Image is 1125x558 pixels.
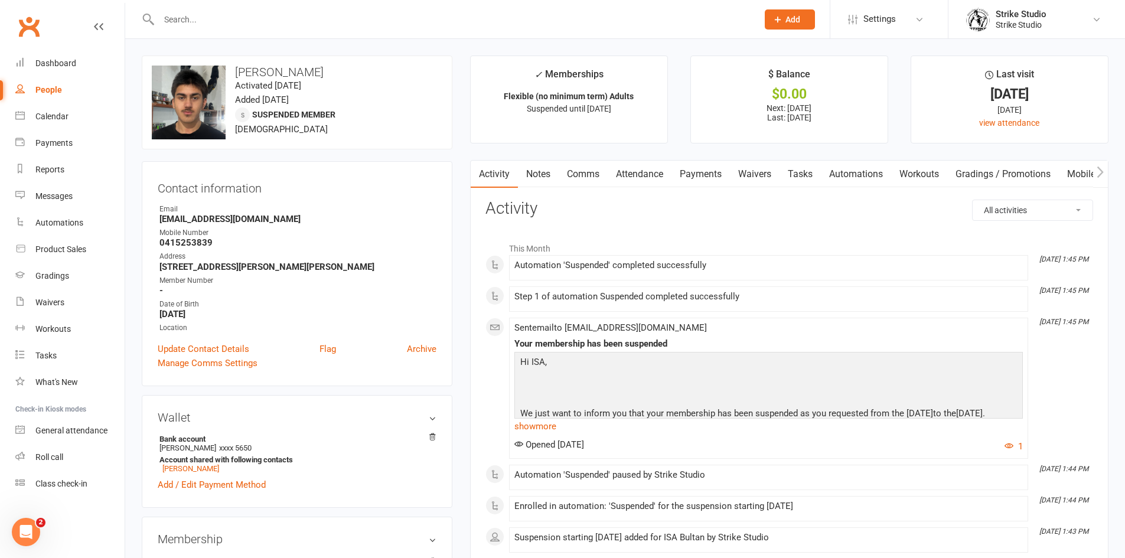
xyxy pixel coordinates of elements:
span: Opened [DATE] [514,439,584,450]
div: Product Sales [35,244,86,254]
a: Messages [15,183,125,210]
a: Workouts [891,161,947,188]
div: $ Balance [768,67,810,88]
img: thumb_image1723780799.png [966,8,990,31]
div: Member Number [159,275,436,286]
span: xxxx 5650 [219,443,252,452]
div: Workouts [35,324,71,334]
a: Manage Comms Settings [158,356,257,370]
div: [DATE] [922,103,1097,116]
div: Enrolled in automation: 'Suspended' for the suspension starting [DATE] [514,501,1023,511]
a: Waivers [15,289,125,316]
strong: 0415253839 [159,237,436,248]
a: Automations [15,210,125,236]
div: Tasks [35,351,57,360]
h3: Membership [158,533,436,546]
li: This Month [485,236,1093,255]
a: Update Contact Details [158,342,249,356]
a: Calendar [15,103,125,130]
div: Automation 'Suspended' paused by Strike Studio [514,470,1023,480]
span: Suspended member [252,110,335,119]
div: Step 1 of automation Suspended completed successfully [514,292,1023,302]
a: What's New [15,369,125,396]
a: Clubworx [14,12,44,41]
i: ✓ [534,69,542,80]
input: Search... [155,11,749,28]
a: Payments [15,130,125,156]
strong: Flexible (no minimum term) Adults [504,92,634,101]
p: We just want to inform you that your membership has been suspended as you requested from the [DAT... [517,406,1020,423]
span: Settings [863,6,896,32]
i: [DATE] 1:44 PM [1039,496,1088,504]
div: [DATE] [922,88,1097,100]
span: Add [785,15,800,24]
a: [PERSON_NAME] [162,464,219,473]
div: What's New [35,377,78,387]
div: Your membership has been suspended [514,339,1023,349]
a: Workouts [15,316,125,342]
i: [DATE] 1:45 PM [1039,286,1088,295]
a: show more [514,418,1023,435]
a: Activity [471,161,518,188]
a: Gradings / Promotions [947,161,1059,188]
div: Automations [35,218,83,227]
time: Added [DATE] [235,94,289,105]
p: Hi ISA, [517,355,1020,372]
strong: Bank account [159,435,431,443]
button: 1 [1005,439,1023,453]
h3: Contact information [158,177,436,195]
div: Gradings [35,271,69,280]
p: Next: [DATE] Last: [DATE] [702,103,877,122]
i: [DATE] 1:43 PM [1039,527,1088,536]
div: Suspension starting [DATE] added for ISA Bultan by Strike Studio [514,533,1023,543]
div: Strike Studio [996,9,1046,19]
div: Strike Studio [996,19,1046,30]
h3: [PERSON_NAME] [152,66,442,79]
div: Date of Birth [159,299,436,310]
span: [DEMOGRAPHIC_DATA] [235,124,328,135]
a: Flag [319,342,336,356]
span: 2 [36,518,45,527]
a: Tasks [15,342,125,369]
i: [DATE] 1:44 PM [1039,465,1088,473]
div: Memberships [534,67,604,89]
div: $0.00 [702,88,877,100]
div: Automation 'Suspended' completed successfully [514,260,1023,270]
div: Dashboard [35,58,76,68]
h3: Wallet [158,411,436,424]
div: Roll call [35,452,63,462]
div: Mobile Number [159,227,436,239]
a: view attendance [979,118,1039,128]
div: Messages [35,191,73,201]
div: Last visit [985,67,1034,88]
a: Notes [518,161,559,188]
strong: [DATE] [159,309,436,319]
a: Gradings [15,263,125,289]
strong: [EMAIL_ADDRESS][DOMAIN_NAME] [159,214,436,224]
div: Address [159,251,436,262]
a: Archive [407,342,436,356]
div: General attendance [35,426,107,435]
div: Reports [35,165,64,174]
a: Automations [821,161,891,188]
span: Suspended until [DATE] [527,104,611,113]
span: Sent email to [EMAIL_ADDRESS][DOMAIN_NAME] [514,322,707,333]
i: [DATE] 1:45 PM [1039,255,1088,263]
strong: Account shared with following contacts [159,455,431,464]
a: Tasks [780,161,821,188]
a: Reports [15,156,125,183]
div: Waivers [35,298,64,307]
a: Product Sales [15,236,125,263]
div: Class check-in [35,479,87,488]
a: Roll call [15,444,125,471]
a: Attendance [608,161,671,188]
a: Dashboard [15,50,125,77]
i: [DATE] 1:45 PM [1039,318,1088,326]
h3: Activity [485,200,1093,218]
div: Payments [35,138,73,148]
div: Calendar [35,112,69,121]
a: Waivers [730,161,780,188]
li: [PERSON_NAME] [158,433,436,475]
button: Add [765,9,815,30]
time: Activated [DATE] [235,80,301,91]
